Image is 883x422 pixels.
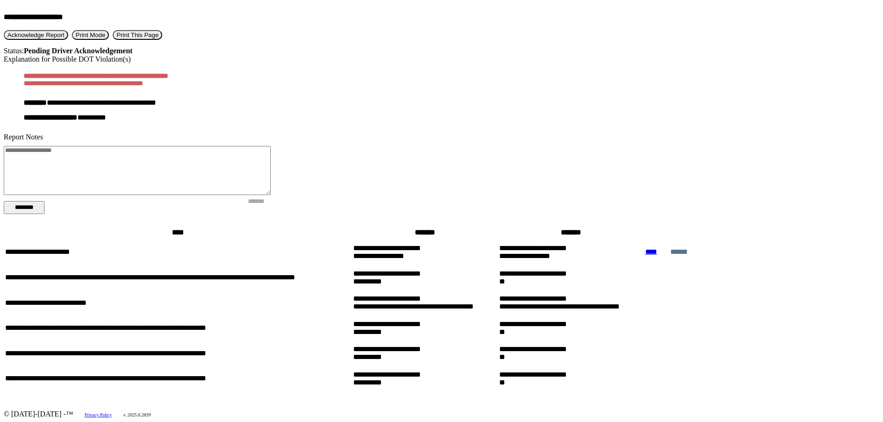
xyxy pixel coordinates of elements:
[4,201,44,214] button: Change Filter Options
[4,30,68,40] button: Acknowledge Receipt
[24,47,133,55] strong: Pending Driver Acknowledgement
[85,412,112,417] a: Privacy Policy
[4,133,879,141] div: Report Notes
[4,47,879,55] div: Status:
[113,30,162,40] button: Print This Page
[4,55,879,63] div: Explanation for Possible DOT Violation(s)
[72,30,109,40] button: Print Mode
[123,412,151,417] span: v. 2025.6.2839
[4,410,879,418] div: © [DATE]-[DATE] - ™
